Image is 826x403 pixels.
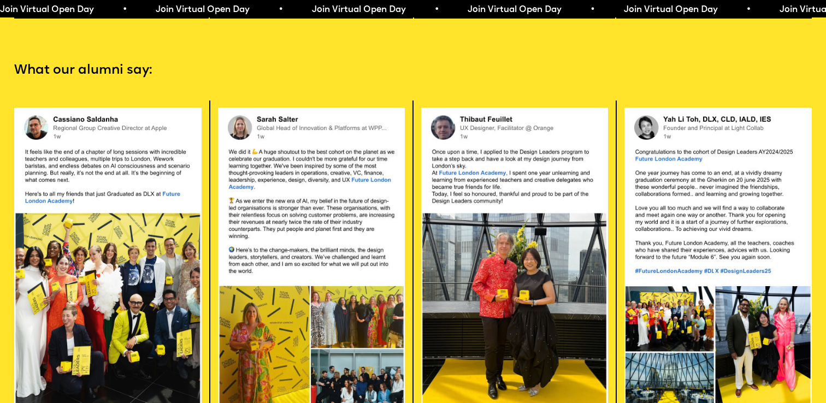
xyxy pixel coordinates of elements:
[14,62,812,80] p: What our alumni say:
[278,5,283,14] span: •
[590,5,595,14] span: •
[746,5,751,14] span: •
[122,5,127,14] span: •
[434,5,439,14] span: •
